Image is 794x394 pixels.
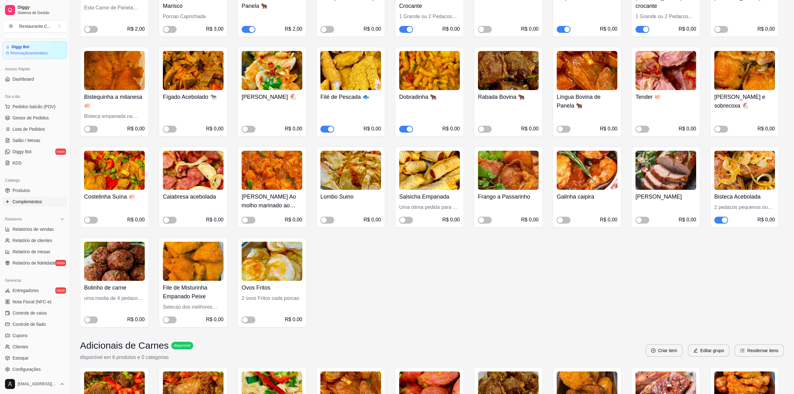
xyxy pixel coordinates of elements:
div: R$ 0,00 [679,125,696,133]
h4: Ovos Fritos [242,283,302,292]
div: R$ 0,00 [364,216,381,224]
img: product-image [636,51,696,90]
span: edit [693,348,698,353]
div: Selecao dos melhores peixes Empanado sem espinha melhor que o file de pescada [163,303,224,311]
div: Restaurante C ... [19,23,51,29]
img: product-image [163,242,224,281]
span: Cupons [13,332,28,339]
img: product-image [399,51,460,90]
a: Clientes [3,342,67,352]
div: R$ 0,00 [757,125,775,133]
div: R$ 0,00 [600,125,617,133]
h4: [PERSON_NAME] [636,192,696,201]
span: Pedidos balcão (PDV) [13,104,56,110]
div: R$ 0,00 [679,25,696,33]
div: R$ 0,00 [285,216,302,224]
span: Relatório de mesas [13,249,50,255]
h4: Lombo Suino [320,192,381,201]
h4: File de Misturinha Empanado Peixe [163,283,224,301]
a: Gestor de Pedidos [3,113,67,123]
span: Relatório de fidelidade [13,260,56,266]
a: Dashboard [3,74,67,84]
div: R$ 0,00 [127,125,145,133]
button: editEditar grupo [688,344,730,357]
a: Diggy Botnovo [3,147,67,157]
h4: Língua Bovina de Panela 🐂 [557,93,617,110]
div: R$ 0,00 [364,125,381,133]
img: product-image [84,151,145,190]
div: R$ 2,00 [285,25,302,33]
div: Uma otima pedida para o pessoal que ama cachorro quente, vem 3 unidades [399,204,460,211]
div: R$ 3,00 [206,25,224,33]
img: product-image [242,51,302,90]
h4: [PERSON_NAME] 🐔 [242,93,302,101]
span: Gestor de Pedidos [13,115,49,121]
h4: Salsicha Empanada [399,192,460,201]
button: [EMAIL_ADDRESS][DOMAIN_NAME] [3,376,67,391]
a: Estoque [3,353,67,363]
a: Relatório de clientes [3,235,67,245]
div: R$ 0,00 [442,216,460,224]
h4: Bisteca Acebolada [714,192,775,201]
div: 1 Grande ou 2 Pedacos pequenos empanado na farinha Panko [636,13,696,20]
div: R$ 0,00 [285,125,302,133]
h4: Fígado Acebolado 🐄 [163,93,224,101]
div: Catálogo [3,175,67,185]
h4: Galinha caipira [557,192,617,201]
a: Relatório de fidelidadenovo [3,258,67,268]
h4: Rabada Bovina 🐂 [478,93,539,101]
div: R$ 0,00 [679,216,696,224]
a: KDS [3,158,67,168]
button: ordered-listReodernar itens [735,344,784,357]
span: ordered-list [740,348,745,353]
img: product-image [163,151,224,190]
img: product-image [163,51,224,90]
span: Configurações [13,366,41,372]
img: product-image [557,151,617,190]
div: R$ 0,00 [364,25,381,33]
a: Complementos [3,197,67,207]
span: Dashboard [13,76,34,82]
div: R$ 0,00 [600,216,617,224]
img: product-image [636,151,696,190]
span: Salão / Mesas [13,137,40,144]
img: product-image [84,51,145,90]
img: product-image [557,51,617,90]
h4: Frango a Passarinho [478,192,539,201]
div: R$ 0,00 [285,316,302,323]
span: Diggy Bot [13,149,32,155]
div: R$ 0,00 [127,216,145,224]
a: Entregadoresnovo [3,285,67,295]
div: R$ 0,00 [521,216,539,224]
div: R$ 0,00 [442,125,460,133]
h4: [PERSON_NAME] e sobrecoxa 🐔 [714,93,775,110]
span: Controle de fiado [13,321,46,327]
div: R$ 0,00 [521,25,539,33]
a: Produtos [3,185,67,195]
h4: Bistequinha a milanesa 🐖 [84,93,145,110]
p: disponível em 6 produtos e 0 categorias [80,354,193,361]
span: Entregadores [13,287,39,294]
div: Porcao Caprichada [163,13,224,20]
span: disponível [173,343,192,348]
div: R$ 0,00 [127,316,145,323]
a: Nota Fiscal (NFC-e) [3,297,67,307]
div: R$ 0,00 [600,25,617,33]
span: plus-circle [651,348,656,353]
a: Configurações [3,364,67,374]
span: KDS [13,160,22,166]
h4: Costelinha Suína 🐖 [84,192,145,201]
span: Sistema de Gestão [18,10,65,15]
a: Controle de caixa [3,308,67,318]
div: 2 ovos Fritos cada porcao [242,295,302,302]
div: R$ 0,00 [206,316,224,323]
span: Controle de caixa [13,310,47,316]
div: R$ 0,00 [521,125,539,133]
div: Bisteca empanada na Panko [84,113,145,120]
img: product-image [320,151,381,190]
span: R [8,23,14,29]
span: Relatório de clientes [13,237,52,244]
span: Produtos [13,187,30,194]
div: R$ 2,00 [127,25,145,33]
span: Relatórios [5,217,22,222]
